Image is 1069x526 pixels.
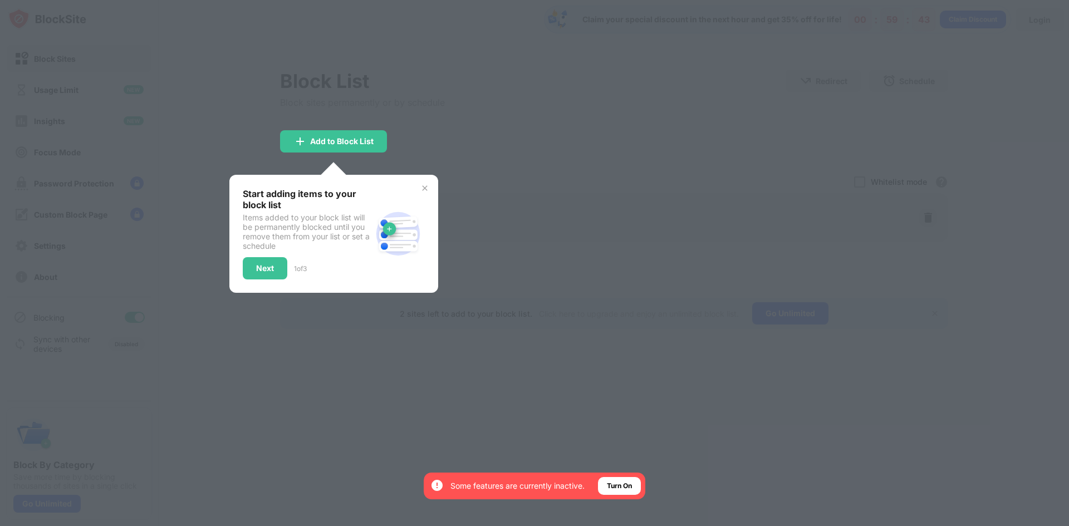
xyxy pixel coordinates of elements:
img: block-site.svg [371,207,425,260]
img: x-button.svg [420,184,429,193]
div: Some features are currently inactive. [450,480,585,491]
div: Next [256,264,274,273]
div: Turn On [607,480,632,491]
div: Items added to your block list will be permanently blocked until you remove them from your list o... [243,213,371,250]
div: Start adding items to your block list [243,188,371,210]
img: error-circle-white.svg [430,479,444,492]
div: 1 of 3 [294,264,307,273]
div: Add to Block List [310,137,374,146]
